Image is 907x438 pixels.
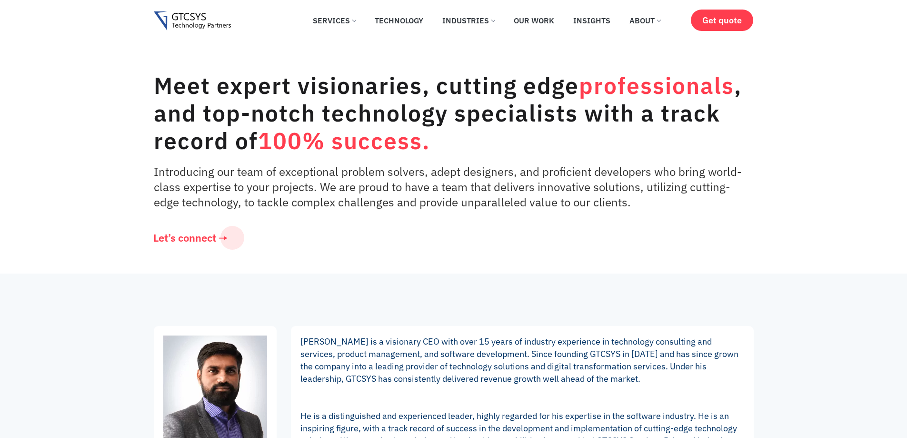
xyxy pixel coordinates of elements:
span: professionals [579,71,734,100]
a: Our Work [507,10,561,31]
a: Insights [566,10,618,31]
a: Let’s connect [140,226,244,250]
a: About [622,10,668,31]
div: Meet expert visionaries, cutting edge , and top-notch technology specialists with a track record of [154,71,749,154]
span: Get quote [702,15,742,25]
p: Introducing our team of exceptional problem solvers, adept designers, and proficient developers w... [154,164,749,210]
span: 100% success. [258,126,430,155]
img: Gtcsys logo [154,11,231,31]
span: Let’s connect [153,233,216,243]
a: Services [306,10,363,31]
a: Get quote [691,10,753,31]
a: Technology [368,10,430,31]
a: Industries [435,10,502,31]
